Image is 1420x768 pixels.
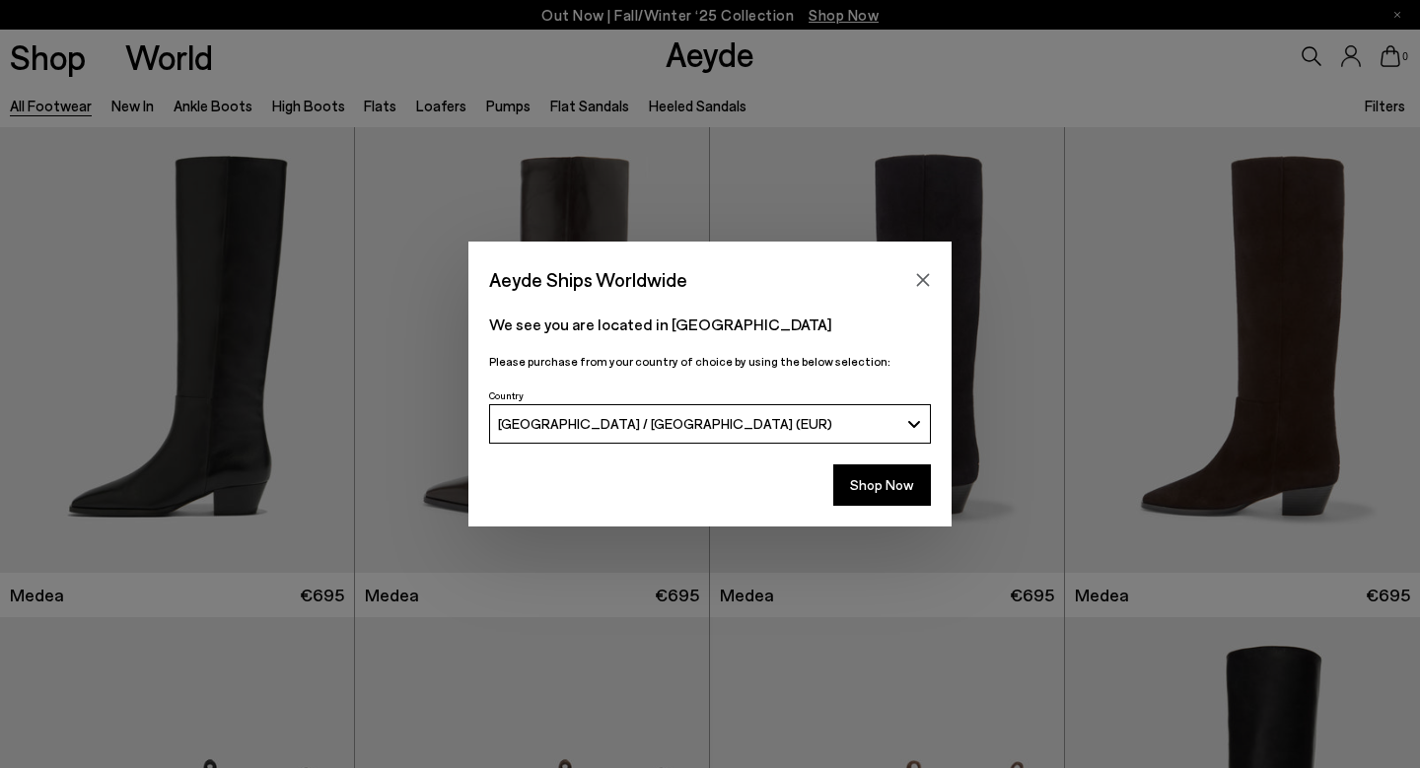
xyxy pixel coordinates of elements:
[833,464,931,506] button: Shop Now
[489,352,931,371] p: Please purchase from your country of choice by using the below selection:
[489,262,687,297] span: Aeyde Ships Worldwide
[498,415,832,432] span: [GEOGRAPHIC_DATA] / [GEOGRAPHIC_DATA] (EUR)
[908,265,938,295] button: Close
[489,389,524,401] span: Country
[489,313,931,336] p: We see you are located in [GEOGRAPHIC_DATA]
